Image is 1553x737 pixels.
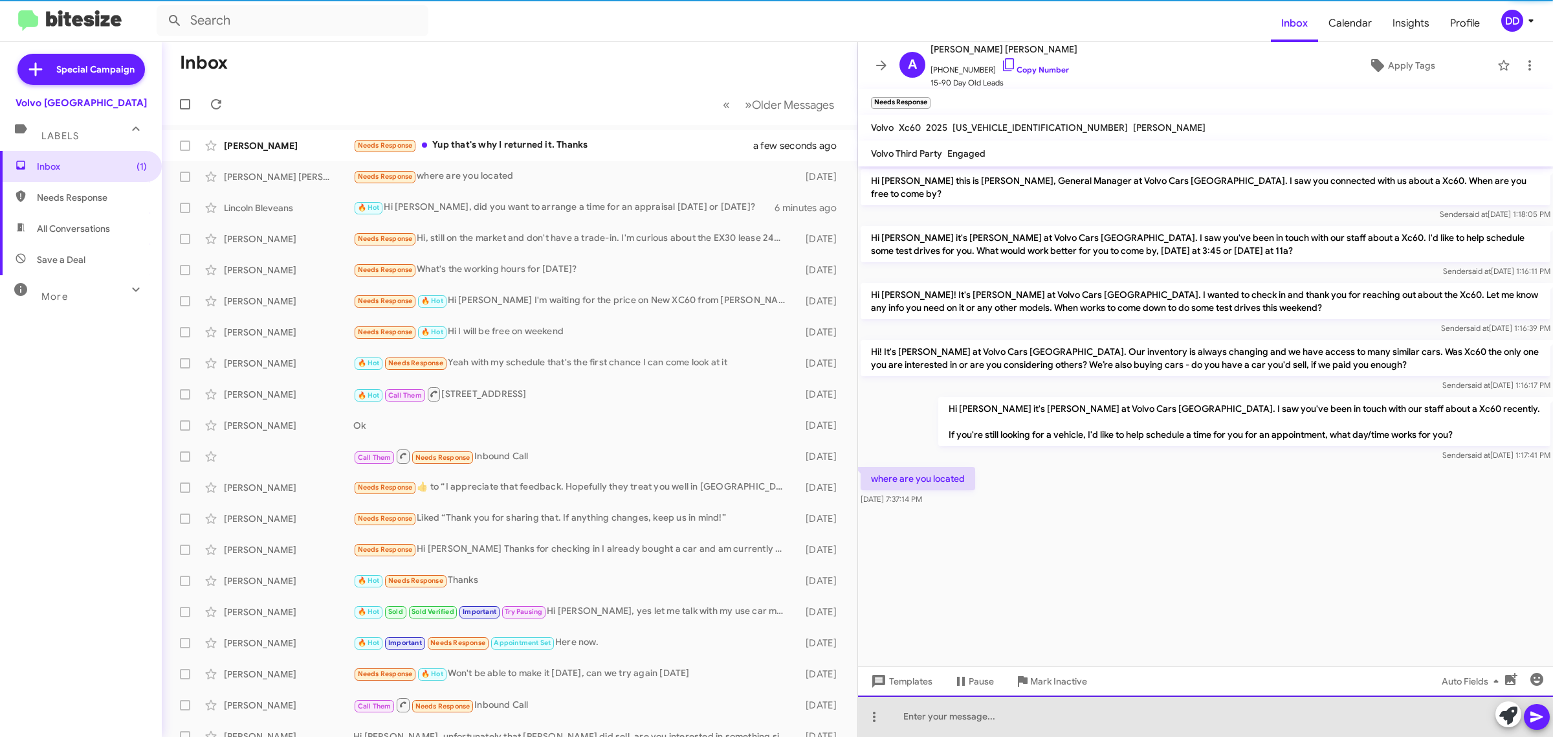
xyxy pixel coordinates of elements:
[16,96,147,109] div: Volvo [GEOGRAPHIC_DATA]
[947,148,986,159] span: Engaged
[430,639,485,647] span: Needs Response
[224,295,353,308] div: [PERSON_NAME]
[412,607,454,616] span: Sold Verified
[715,91,738,118] button: Previous
[752,98,834,112] span: Older Messages
[793,388,847,401] div: [DATE]
[358,639,380,647] span: 🔥 Hot
[868,670,932,693] span: Templates
[793,543,847,556] div: [DATE]
[358,328,413,336] span: Needs Response
[1465,209,1488,219] span: said at
[353,293,793,308] div: Hi [PERSON_NAME] I'm waiting for the price on New XC60 from [PERSON_NAME]. I can drop by later [D...
[938,397,1550,446] p: Hi [PERSON_NAME] it's [PERSON_NAME] at Volvo Cars [GEOGRAPHIC_DATA]. I saw you've been in touch w...
[953,122,1128,133] span: [US_VEHICLE_IDENTIFICATION_NUMBER]
[224,170,353,183] div: [PERSON_NAME] [PERSON_NAME]
[1466,323,1489,333] span: said at
[388,391,422,400] span: Call Them
[858,670,943,693] button: Templates
[358,297,413,305] span: Needs Response
[358,203,380,212] span: 🔥 Hot
[224,264,353,277] div: [PERSON_NAME]
[899,122,921,133] span: Xc60
[723,96,730,113] span: «
[1440,209,1550,219] span: Sender [DATE] 1:18:05 PM
[388,576,443,585] span: Needs Response
[1382,5,1440,42] a: Insights
[463,607,496,616] span: Important
[793,295,847,308] div: [DATE]
[224,388,353,401] div: [PERSON_NAME]
[388,359,443,367] span: Needs Response
[494,639,551,647] span: Appointment Set
[793,419,847,432] div: [DATE]
[861,467,975,490] p: where are you located
[358,514,413,523] span: Needs Response
[505,607,542,616] span: Try Pausing
[793,637,847,650] div: [DATE]
[358,359,380,367] span: 🔥 Hot
[353,386,793,402] div: [STREET_ADDRESS]
[775,201,847,214] div: 6 minutes ago
[1443,266,1550,276] span: Sender [DATE] 1:16:11 PM
[353,200,775,215] div: Hi [PERSON_NAME], did you want to arrange a time for an appraisal [DATE] or [DATE]?
[224,326,353,339] div: [PERSON_NAME]
[861,169,1550,205] p: Hi [PERSON_NAME] this is [PERSON_NAME], General Manager at Volvo Cars [GEOGRAPHIC_DATA]. I saw yo...
[1431,670,1514,693] button: Auto Fields
[793,606,847,618] div: [DATE]
[353,697,793,713] div: Inbound Call
[931,76,1077,89] span: 15-90 Day Old Leads
[137,160,147,173] span: (1)
[353,448,793,464] div: Inbound Call
[353,511,793,526] div: Liked “Thank you for sharing that. If anything changes, keep us in mind!”
[353,231,793,246] div: Hi, still on the market and don't have a trade-in. I'm curious about the EX30 lease 24mo / 7.5k m...
[358,172,413,181] span: Needs Response
[358,702,391,710] span: Call Them
[421,670,443,678] span: 🔥 Hot
[17,54,145,85] a: Special Campaign
[224,357,353,370] div: [PERSON_NAME]
[1133,122,1206,133] span: [PERSON_NAME]
[353,666,793,681] div: Won't be able to make it [DATE], can we try again [DATE]
[353,635,793,650] div: Here now.
[157,5,428,36] input: Search
[861,340,1550,376] p: Hi! It's [PERSON_NAME] at Volvo Cars [GEOGRAPHIC_DATA]. Our inventory is always changing and we h...
[388,639,422,647] span: Important
[353,324,793,339] div: Hi I will be free on weekend
[1001,65,1069,74] a: Copy Number
[415,453,470,462] span: Needs Response
[1318,5,1382,42] a: Calendar
[224,419,353,432] div: [PERSON_NAME]
[1441,323,1550,333] span: Sender [DATE] 1:16:39 PM
[41,291,68,302] span: More
[1440,5,1490,42] span: Profile
[793,357,847,370] div: [DATE]
[37,253,85,266] span: Save a Deal
[969,670,994,693] span: Pause
[1501,10,1523,32] div: DD
[224,668,353,681] div: [PERSON_NAME]
[769,139,847,152] div: a few seconds ago
[1271,5,1318,42] a: Inbox
[1442,670,1504,693] span: Auto Fields
[358,266,413,274] span: Needs Response
[716,91,842,118] nav: Page navigation example
[224,232,353,245] div: [PERSON_NAME]
[353,542,793,557] div: Hi [PERSON_NAME] Thanks for checking in I already bought a car and am currently not looking for o...
[745,96,752,113] span: »
[1442,450,1550,460] span: Sender [DATE] 1:17:41 PM
[353,604,793,619] div: Hi [PERSON_NAME], yes let me talk with my use car manager and get you an update!
[931,57,1077,76] span: [PHONE_NUMBER]
[353,480,793,495] div: ​👍​ to “ I appreciate that feedback. Hopefully they treat you well in [GEOGRAPHIC_DATA] ”
[358,453,391,462] span: Call Them
[37,222,110,235] span: All Conversations
[358,607,380,616] span: 🔥 Hot
[224,512,353,525] div: [PERSON_NAME]
[224,201,353,214] div: Lincoln Bleveans
[1468,380,1490,390] span: said at
[793,450,847,463] div: [DATE]
[1004,670,1097,693] button: Mark Inactive
[358,391,380,400] span: 🔥 Hot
